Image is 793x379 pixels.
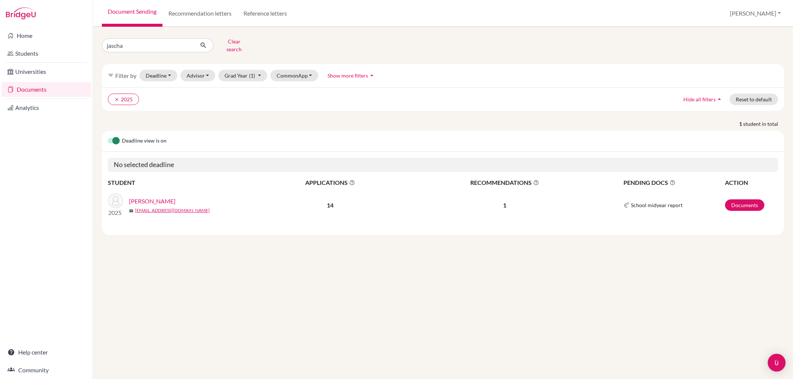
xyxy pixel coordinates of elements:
span: RECOMMENDATIONS [404,178,605,187]
i: arrow_drop_up [716,95,723,103]
span: APPLICATIONS [257,178,403,187]
th: ACTION [725,178,778,187]
input: Find student by name... [102,38,194,52]
img: Teichmann, Jascha [108,193,123,208]
i: clear [114,97,119,102]
p: 2025 [108,208,123,217]
span: PENDING DOCS [623,178,724,187]
a: [PERSON_NAME] [129,197,175,206]
span: mail [129,209,133,213]
button: Show more filtersarrow_drop_up [321,70,382,81]
a: [EMAIL_ADDRESS][DOMAIN_NAME] [135,207,210,214]
span: Filter by [115,72,136,79]
img: Bridge-U [6,7,36,19]
a: Documents [725,199,764,211]
b: 14 [327,202,333,209]
a: Analytics [1,100,91,115]
button: Hide all filtersarrow_drop_up [677,94,729,105]
span: School midyear report [631,201,683,209]
span: Deadline view is on [122,137,167,146]
a: Universities [1,64,91,79]
button: Clear search [213,36,255,55]
a: Documents [1,82,91,97]
i: arrow_drop_up [368,72,375,79]
span: (1) [249,72,255,79]
a: Home [1,28,91,43]
span: Show more filters [328,72,368,79]
button: Grad Year(1) [218,70,267,81]
p: 1 [404,201,605,210]
img: Common App logo [623,202,629,208]
span: Hide all filters [683,96,716,102]
a: Students [1,46,91,61]
button: Reset to default [729,94,778,105]
h5: No selected deadline [108,158,778,172]
button: Deadline [139,70,177,81]
i: filter_list [108,72,114,78]
strong: 1 [739,120,743,128]
th: STUDENT [108,178,257,187]
button: CommonApp [270,70,319,81]
a: Help center [1,345,91,360]
button: [PERSON_NAME] [726,6,784,20]
button: clear2025 [108,94,139,105]
button: Advisor [180,70,216,81]
a: Community [1,363,91,378]
span: student in total [743,120,784,128]
div: Open Intercom Messenger [768,354,786,372]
